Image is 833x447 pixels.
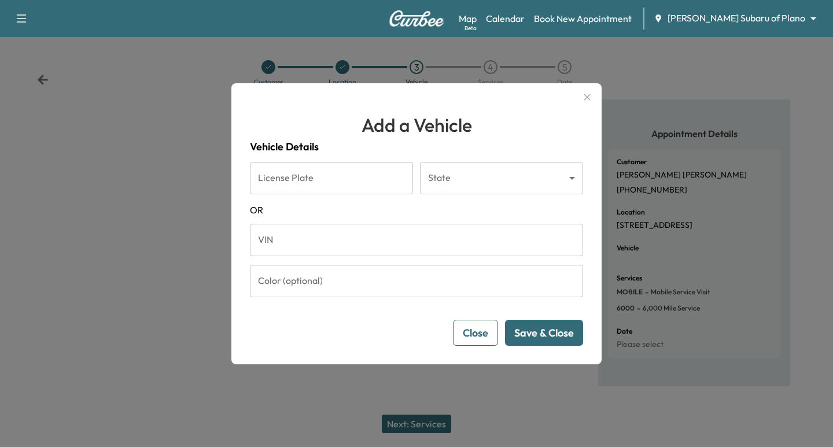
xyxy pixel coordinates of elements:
span: [PERSON_NAME] Subaru of Plano [668,12,805,25]
button: Save & Close [505,320,583,346]
div: Beta [465,24,477,32]
h1: Add a Vehicle [250,111,583,139]
h4: Vehicle Details [250,139,583,155]
button: Close [453,320,498,346]
span: OR [250,203,583,217]
a: MapBeta [459,12,477,25]
a: Calendar [486,12,525,25]
a: Book New Appointment [534,12,632,25]
img: Curbee Logo [389,10,444,27]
